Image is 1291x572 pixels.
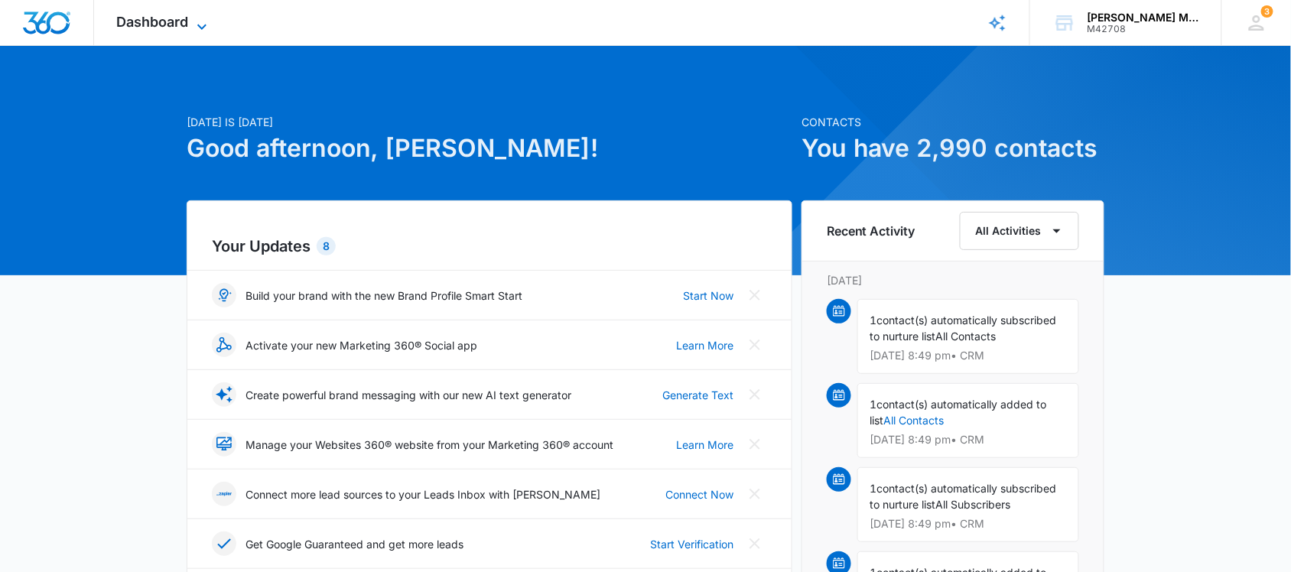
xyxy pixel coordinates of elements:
[743,432,767,457] button: Close
[1261,5,1273,18] div: notifications count
[870,518,1066,529] p: [DATE] 8:49 pm • CRM
[870,398,877,411] span: 1
[960,212,1079,250] button: All Activities
[246,337,477,353] p: Activate your new Marketing 360® Social app
[187,114,792,130] p: [DATE] is [DATE]
[246,288,522,304] p: Build your brand with the new Brand Profile Smart Start
[870,314,877,327] span: 1
[743,482,767,506] button: Close
[743,382,767,407] button: Close
[870,350,1066,361] p: [DATE] 8:49 pm • CRM
[870,434,1066,445] p: [DATE] 8:49 pm • CRM
[870,482,877,495] span: 1
[246,486,600,502] p: Connect more lead sources to your Leads Inbox with [PERSON_NAME]
[1088,11,1199,24] div: account name
[870,314,1057,343] span: contact(s) automatically subscribed to nurture list
[117,14,189,30] span: Dashboard
[212,235,767,258] h2: Your Updates
[1261,5,1273,18] span: 3
[870,398,1047,427] span: contact(s) automatically added to list
[743,283,767,307] button: Close
[870,482,1057,511] span: contact(s) automatically subscribed to nurture list
[936,330,997,343] span: All Contacts
[317,237,336,255] div: 8
[665,486,733,502] a: Connect Now
[676,437,733,453] a: Learn More
[662,387,733,403] a: Generate Text
[827,272,1079,288] p: [DATE]
[187,130,792,167] h1: Good afternoon, [PERSON_NAME]!
[802,114,1104,130] p: Contacts
[743,333,767,357] button: Close
[676,337,733,353] a: Learn More
[683,288,733,304] a: Start Now
[650,536,733,552] a: Start Verification
[884,414,945,427] a: All Contacts
[1088,24,1199,34] div: account id
[802,130,1104,167] h1: You have 2,990 contacts
[246,437,613,453] p: Manage your Websites 360® website from your Marketing 360® account
[827,222,915,240] h6: Recent Activity
[936,498,1011,511] span: All Subscribers
[246,387,571,403] p: Create powerful brand messaging with our new AI text generator
[246,536,463,552] p: Get Google Guaranteed and get more leads
[743,531,767,556] button: Close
